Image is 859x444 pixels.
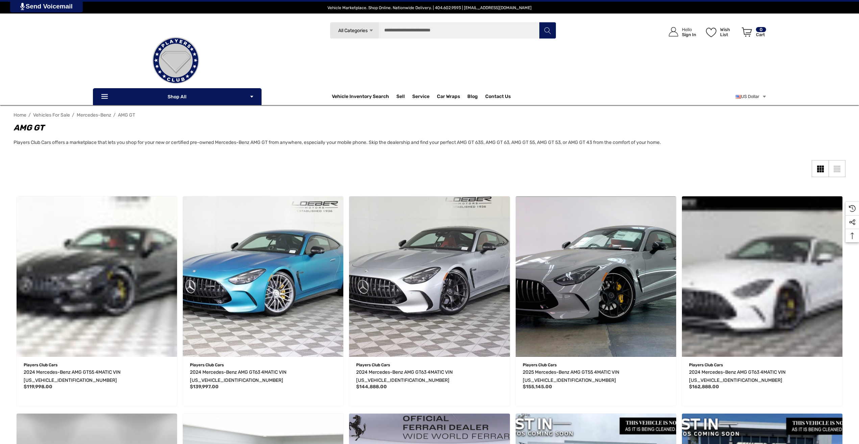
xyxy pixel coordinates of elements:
a: 2024 Mercedes-Benz AMG GT63 4MATIC VIN W1KRJ7JB0RF000528,$144,888.00 [356,368,502,385]
a: 2024 Mercedes-Benz AMG GT63 4MATIC VIN W1KRJ7JB0RF001906,$139,997.00 [183,196,343,357]
a: Car Wraps [437,90,467,103]
p: Wish List [720,27,738,37]
span: 2024 Mercedes-Benz AMG GT63 4MATIC VIN [US_VEHICLE_IDENTIFICATION_NUMBER] [689,369,786,383]
p: Hello [682,27,696,32]
span: 2024 Mercedes-Benz AMG GT63 4MATIC VIN [US_VEHICLE_IDENTIFICATION_NUMBER] [356,369,453,383]
span: $144,888.00 [356,384,387,390]
span: 2024 Mercedes-Benz AMG GT63 4MATIC VIN [US_VEHICLE_IDENTIFICATION_NUMBER] [190,369,287,383]
a: Sell [396,90,412,103]
a: USD [736,90,767,103]
a: 2024 Mercedes-Benz AMG GT55 4MATIC VIN W1KRJ8AB8RF000444,$119,998.00 [24,368,170,385]
a: 2025 Mercedes-Benz AMG GT55 4MATIC VIN W1KRJ8AB2SF004141,$155,145.00 [523,368,669,385]
a: Cart with 0 items [739,20,767,47]
a: 2024 Mercedes-Benz AMG GT63 4MATIC VIN W1KRJ7JB0RF001906,$139,997.00 [190,368,336,385]
p: Players Club Cars [24,361,170,369]
img: For Sale: 2024 Mercedes-Benz AMG GT63 4MATIC VIN W1KRJ7JB0RF001906 [183,196,343,357]
p: Shop All [93,88,262,105]
svg: Review Your Cart [742,27,752,37]
a: Home [14,112,26,118]
a: Vehicles For Sale [33,112,70,118]
svg: Recently Viewed [849,205,856,212]
h1: AMG GT [14,122,734,134]
svg: Icon Arrow Down [249,94,254,99]
p: 0 [756,27,766,32]
a: All Categories Icon Arrow Down Icon Arrow Up [330,22,379,39]
svg: Icon Arrow Down [369,28,374,33]
p: Players Club Cars [356,361,502,369]
span: $155,145.00 [523,384,552,390]
svg: Wish List [706,28,716,37]
p: Players Club Cars [190,361,336,369]
svg: Icon User Account [669,27,678,36]
p: Cart [756,32,766,37]
span: $162,888.00 [689,384,719,390]
svg: Icon Line [100,93,111,101]
span: Vehicle Marketplace. Shop Online. Nationwide Delivery. | 404.602.9593 | [EMAIL_ADDRESS][DOMAIN_NAME] [327,5,532,10]
img: For Sale: 2024 Mercedes-Benz AMG GT63 4MATIC VIN W1KRJ7JB5RF001108 [682,196,842,357]
a: Mercedes-Benz [77,112,111,118]
a: Grid View [812,160,829,177]
a: 2024 Mercedes-Benz AMG GT63 4MATIC VIN W1KRJ7JB5RF001108,$162,888.00 [682,196,842,357]
span: 2024 Mercedes-Benz AMG GT55 4MATIC VIN [US_VEHICLE_IDENTIFICATION_NUMBER] [24,369,121,383]
a: List View [829,160,845,177]
span: Sell [396,94,405,101]
span: Car Wraps [437,94,460,101]
nav: Breadcrumb [14,109,845,121]
a: Sign in [661,20,700,44]
button: Search [539,22,556,39]
span: 2025 Mercedes-Benz AMG GT55 4MATIC VIN [US_VEHICLE_IDENTIFICATION_NUMBER] [523,369,619,383]
a: Vehicle Inventory Search [332,94,389,101]
p: Players Club Cars [523,361,669,369]
p: Players Club Cars offers a marketplace that lets you shop for your new or certified pre-owned Mer... [14,138,734,147]
p: Sign In [682,32,696,37]
svg: Social Media [849,219,856,226]
a: Contact Us [485,94,511,101]
a: 2024 Mercedes-Benz AMG GT55 4MATIC VIN W1KRJ8AB8RF000444,$119,998.00 [17,196,177,357]
img: For Sale: 2024 Mercedes-Benz AMG GT55 4MATIC VIN W1KRJ8AB8RF000444 [17,196,177,357]
span: $139,997.00 [190,384,219,390]
a: 2025 Mercedes-Benz AMG GT55 4MATIC VIN W1KRJ8AB2SF004141,$155,145.00 [516,196,676,357]
a: Service [412,94,430,101]
img: For Sale: 2025 Mercedes-Benz AMG GT55 4MATIC VIN W1KRJ8AB2SF004141 [516,196,676,357]
a: 2024 Mercedes-Benz AMG GT63 4MATIC VIN W1KRJ7JB0RF000528,$144,888.00 [349,196,510,357]
img: Players Club | Cars For Sale [142,27,210,94]
p: Players Club Cars [689,361,835,369]
a: Wish List Wish List [703,20,739,44]
img: For Sale: 2024 Mercedes-Benz AMG GT63 4MATIC VIN W1KRJ7JB0RF000528 [349,196,510,357]
a: Blog [467,94,478,101]
span: $119,998.00 [24,384,52,390]
span: All Categories [338,28,367,33]
a: AMG GT [118,112,135,118]
svg: Top [845,232,859,239]
a: 2024 Mercedes-Benz AMG GT63 4MATIC VIN W1KRJ7JB5RF001108,$162,888.00 [689,368,835,385]
img: PjwhLS0gR2VuZXJhdG9yOiBHcmF2aXQuaW8gLS0+PHN2ZyB4bWxucz0iaHR0cDovL3d3dy53My5vcmcvMjAwMC9zdmciIHhtb... [20,3,25,10]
